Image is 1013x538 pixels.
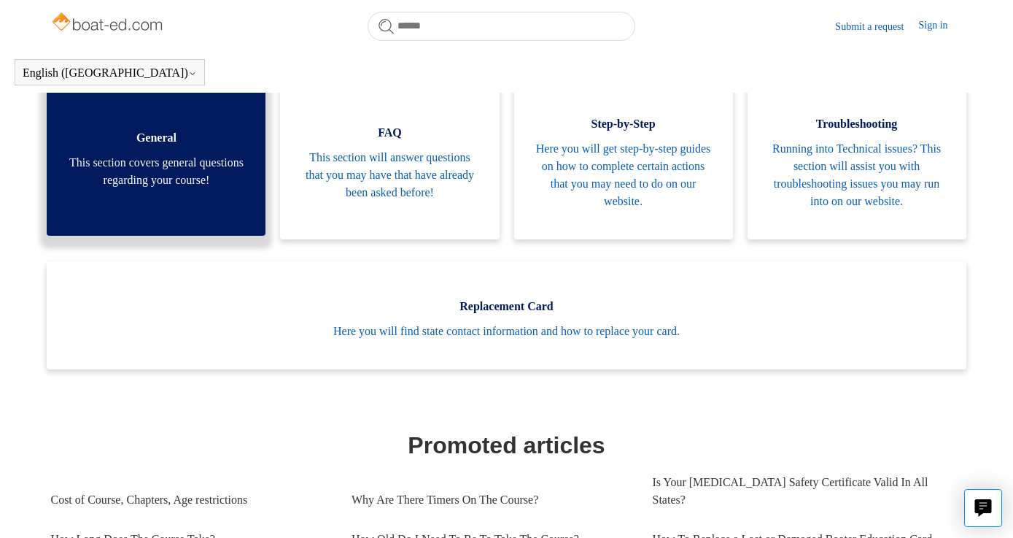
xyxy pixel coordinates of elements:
span: Troubleshooting [769,115,944,133]
a: General This section covers general questions regarding your course! [47,75,265,236]
span: Here you will get step-by-step guides on how to complete certain actions that you may need to do ... [536,140,711,210]
span: FAQ [302,124,477,142]
span: This section covers general questions regarding your course! [69,154,244,189]
span: This section will answer questions that you may have that have already been asked before! [302,149,477,201]
span: Running into Technical issues? This section will assist you with troubleshooting issues you may r... [769,140,944,210]
a: FAQ This section will answer questions that you may have that have already been asked before! [280,79,499,239]
a: Replacement Card Here you will find state contact information and how to replace your card. [47,261,966,369]
h1: Promoted articles [50,428,962,463]
a: Submit a request [835,19,918,34]
a: Sign in [918,18,962,35]
span: Here you will find state contact information and how to replace your card. [69,323,944,340]
a: Why Are There Timers On The Course? [352,480,631,520]
img: Boat-Ed Help Center home page [50,9,166,38]
button: English ([GEOGRAPHIC_DATA]) [23,66,197,80]
a: Is Your [MEDICAL_DATA] Safety Certificate Valid In All States? [652,463,953,520]
a: Cost of Course, Chapters, Age restrictions [50,480,330,520]
span: Replacement Card [69,298,944,315]
input: Search [368,12,635,41]
a: Step-by-Step Here you will get step-by-step guides on how to complete certain actions that you ma... [514,79,733,239]
span: General [69,129,244,147]
span: Step-by-Step [536,115,711,133]
a: Troubleshooting Running into Technical issues? This section will assist you with troubleshooting ... [748,79,966,239]
button: Live chat [964,489,1002,527]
